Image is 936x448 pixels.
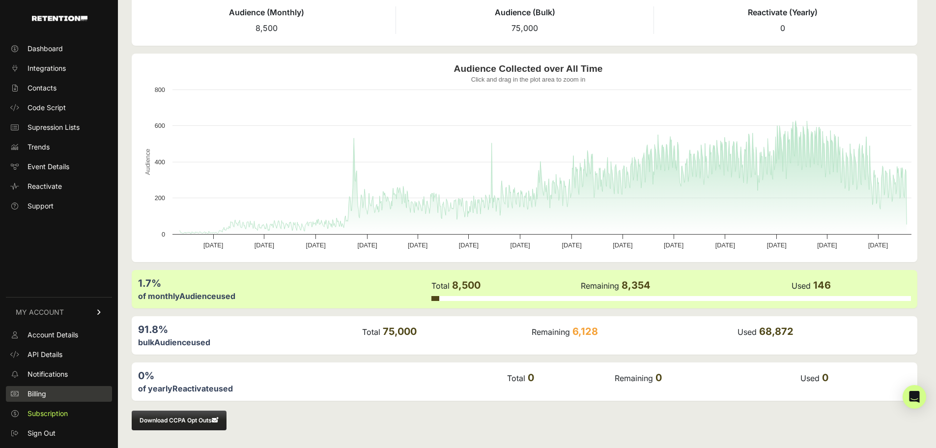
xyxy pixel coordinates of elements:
[792,281,811,291] label: Used
[813,279,831,291] span: 146
[408,241,427,249] text: [DATE]
[28,44,63,54] span: Dashboard
[138,369,506,383] div: 0%
[138,276,430,290] div: 1.7%
[6,80,112,96] a: Contacts
[6,406,112,421] a: Subscription
[155,158,165,166] text: 400
[28,162,69,172] span: Event Details
[459,241,479,249] text: [DATE]
[654,6,911,18] h4: Reactivate (Yearly)
[396,6,653,18] h4: Audience (Bulk)
[155,194,165,202] text: 200
[767,241,787,249] text: [DATE]
[737,327,757,337] label: Used
[138,290,430,302] div: of monthly used
[431,281,450,291] label: Total
[528,372,534,384] span: 0
[6,179,112,194] a: Reactivate
[362,327,380,337] label: Total
[138,383,506,394] div: of yearly used
[138,336,361,348] div: bulk used
[562,241,581,249] text: [DATE]
[511,23,538,33] span: 75,000
[179,291,216,301] label: Audience
[172,384,214,393] label: Reactivate
[28,409,68,418] span: Subscription
[6,119,112,135] a: Supression Lists
[155,122,165,129] text: 600
[155,86,165,93] text: 800
[28,181,62,191] span: Reactivate
[822,372,828,384] span: 0
[28,122,80,132] span: Supression Lists
[28,428,56,438] span: Sign Out
[154,337,191,347] label: Audience
[28,389,46,399] span: Billing
[162,231,165,238] text: 0
[615,373,653,383] label: Remaining
[6,327,112,343] a: Account Details
[28,103,66,113] span: Code Script
[471,76,586,83] text: Click and drag in the plot area to zoom in
[28,369,68,379] span: Notifications
[532,327,570,337] label: Remaining
[6,366,112,382] a: Notifications
[255,241,274,249] text: [DATE]
[28,201,54,211] span: Support
[28,83,57,93] span: Contacts
[715,241,735,249] text: [DATE]
[664,241,683,249] text: [DATE]
[6,297,112,327] a: MY ACCOUNT
[780,23,785,33] span: 0
[868,241,888,249] text: [DATE]
[28,142,50,152] span: Trends
[138,6,396,18] h4: Audience (Monthly)
[454,63,603,74] text: Audience Collected over All Time
[572,326,598,337] span: 6,128
[16,307,64,317] span: MY ACCOUNT
[581,281,619,291] label: Remaining
[6,347,112,362] a: API Details
[144,149,151,175] text: Audience
[817,241,837,249] text: [DATE]
[6,41,112,57] a: Dashboard
[6,100,112,116] a: Code Script
[613,241,632,249] text: [DATE]
[6,60,112,76] a: Integrations
[903,385,926,409] div: Open Intercom Messenger
[800,373,820,383] label: Used
[6,386,112,402] a: Billing
[6,139,112,155] a: Trends
[357,241,377,249] text: [DATE]
[306,241,326,249] text: [DATE]
[511,241,530,249] text: [DATE]
[32,16,87,21] img: Retention.com
[138,323,361,336] div: 91.8%
[759,326,794,337] span: 68,872
[6,425,112,441] a: Sign Out
[138,60,919,256] svg: Audience Collected over All Time
[28,330,78,340] span: Account Details
[6,198,112,214] a: Support
[28,63,66,73] span: Integrations
[132,411,227,430] button: Download CCPA Opt Outs
[452,279,481,291] span: 8,500
[507,373,525,383] label: Total
[203,241,223,249] text: [DATE]
[622,279,651,291] span: 8,354
[255,23,278,33] span: 8,500
[383,326,417,337] span: 75,000
[28,350,62,359] span: API Details
[6,159,112,175] a: Event Details
[655,372,662,384] span: 0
